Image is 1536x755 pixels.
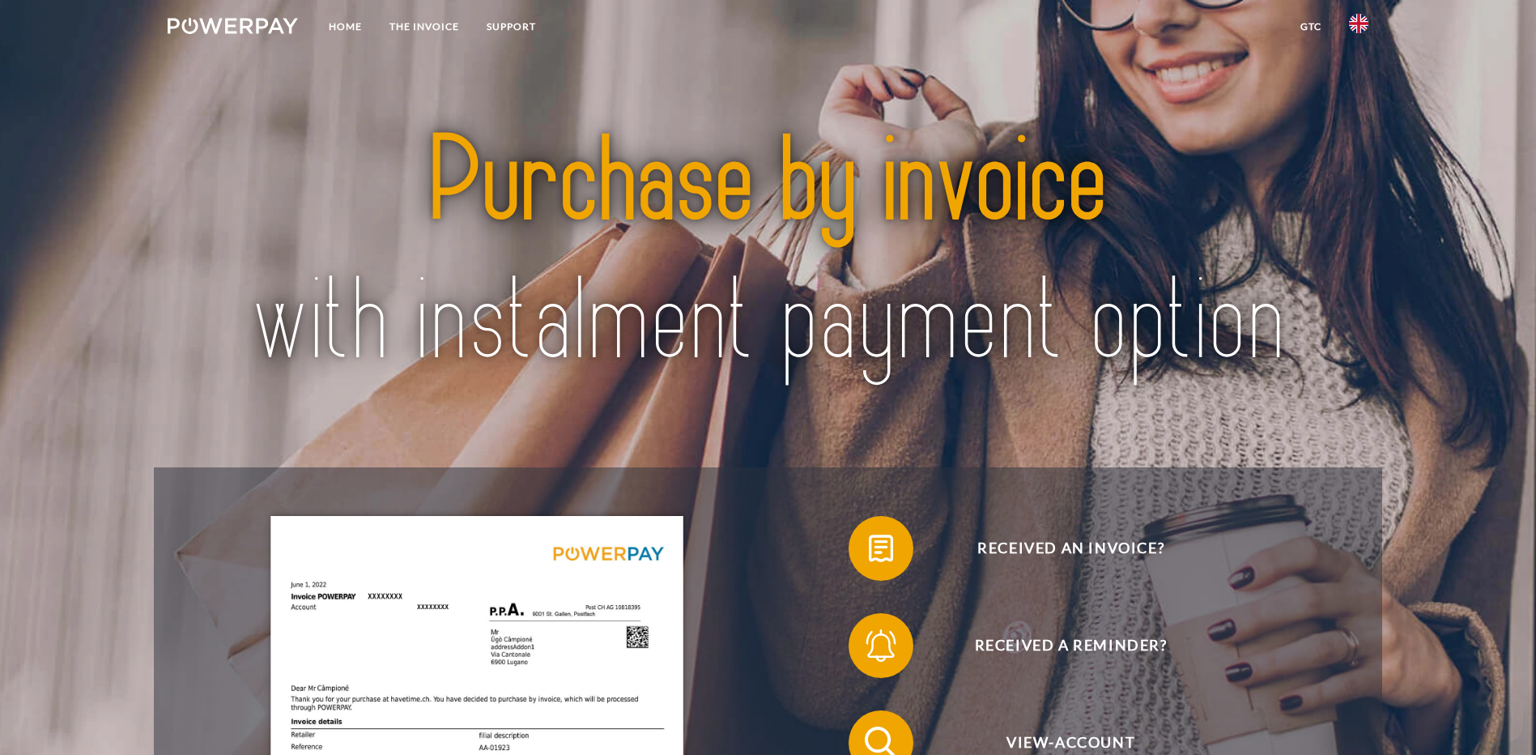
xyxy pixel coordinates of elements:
[861,625,901,666] img: qb_bell.svg
[315,12,376,41] a: Home
[227,75,1309,429] img: title-powerpay_en.svg
[376,12,473,41] a: THE INVOICE
[473,12,550,41] a: Support
[872,516,1269,581] span: Received an invoice?
[168,18,298,34] img: logo-powerpay-white.svg
[872,613,1269,678] span: Received a reminder?
[1471,690,1523,742] iframe: Button to launch messaging window
[849,613,1270,678] button: Received a reminder?
[1349,14,1368,33] img: en
[849,516,1270,581] button: Received an invoice?
[1287,12,1335,41] a: GTC
[861,528,901,569] img: qb_bill.svg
